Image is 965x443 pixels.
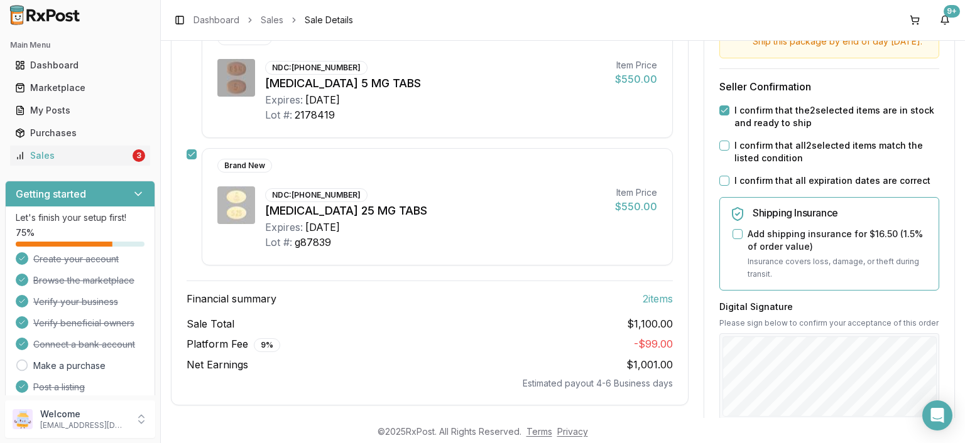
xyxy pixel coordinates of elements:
h2: Main Menu [10,40,150,50]
div: Marketplace [15,82,145,94]
div: NDC: [PHONE_NUMBER] [265,61,368,75]
nav: breadcrumb [194,14,353,26]
div: Item Price [615,59,657,72]
p: Let's finish your setup first! [16,211,144,224]
span: - $99.00 [634,338,673,350]
div: 3 [133,149,145,162]
span: $1,100.00 [627,316,673,331]
label: Add shipping insurance for $16.50 ( 1.5 % of order value) [748,228,929,253]
h3: Digital Signature [719,301,939,313]
img: Eliquis 5 MG TABS [217,59,255,97]
div: Sales [15,149,130,162]
button: Purchases [5,123,155,143]
button: Marketplace [5,78,155,98]
span: Platform Fee [187,336,280,352]
a: Sales [261,14,283,26]
div: [DATE] [305,92,340,107]
a: Dashboard [194,14,239,26]
div: Estimated payout 4-6 Business days [187,377,673,390]
p: Please sign below to confirm your acceptance of this order [719,318,939,328]
div: Brand New [217,159,272,173]
div: [MEDICAL_DATA] 25 MG TABS [265,202,605,220]
img: RxPost Logo [5,5,85,25]
img: User avatar [13,409,33,429]
p: Welcome [40,408,128,420]
span: Create your account [33,253,119,265]
h3: Getting started [16,186,86,201]
span: Sale Total [187,316,234,331]
span: Verify your business [33,296,118,308]
p: [EMAIL_ADDRESS][DOMAIN_NAME] [40,420,128,430]
span: Ship this package by end of day [DATE] . [753,36,922,46]
img: Jardiance 25 MG TABS [217,186,255,224]
div: $550.00 [615,72,657,87]
div: $550.00 [615,199,657,214]
button: Sales3 [5,146,155,166]
div: [DATE] [305,220,340,235]
a: Make a purchase [33,360,106,372]
span: Net Earnings [187,357,248,372]
div: Item Price [615,186,657,199]
p: Insurance covers loss, damage, or theft during transit. [748,255,929,280]
a: Marketplace [10,77,150,99]
div: Open Intercom Messenger [922,400,952,430]
div: Expires: [265,92,303,107]
span: $1,001.00 [626,358,673,371]
div: NDC: [PHONE_NUMBER] [265,188,368,202]
div: Expires: [265,220,303,235]
span: Browse the marketplace [33,274,134,287]
span: Financial summary [187,291,276,306]
span: 75 % [16,227,35,239]
div: Lot #: [265,107,292,122]
div: [MEDICAL_DATA] 5 MG TABS [265,75,605,92]
div: 9 % [254,338,280,352]
a: Sales3 [10,144,150,167]
span: Verify beneficial owners [33,317,134,329]
div: Lot #: [265,235,292,250]
span: Post a listing [33,381,85,393]
h5: Shipping Insurance [753,208,929,218]
div: Dashboard [15,59,145,72]
label: I confirm that all 2 selected items match the listed condition [734,139,939,164]
div: 9+ [944,5,960,18]
div: My Posts [15,104,145,117]
label: I confirm that all expiration dates are correct [734,174,930,187]
a: My Posts [10,99,150,122]
a: Terms [526,426,552,437]
a: Dashboard [10,54,150,77]
div: 2178419 [295,107,335,122]
span: 2 item s [643,291,673,306]
a: Privacy [557,426,588,437]
span: Connect a bank account [33,338,135,351]
button: My Posts [5,100,155,120]
button: 9+ [935,10,955,30]
h3: Seller Confirmation [719,79,939,94]
span: Sale Details [305,14,353,26]
button: Dashboard [5,55,155,75]
div: g87839 [295,235,331,250]
label: I confirm that the 2 selected items are in stock and ready to ship [734,104,939,129]
a: Purchases [10,122,150,144]
div: Purchases [15,127,145,139]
